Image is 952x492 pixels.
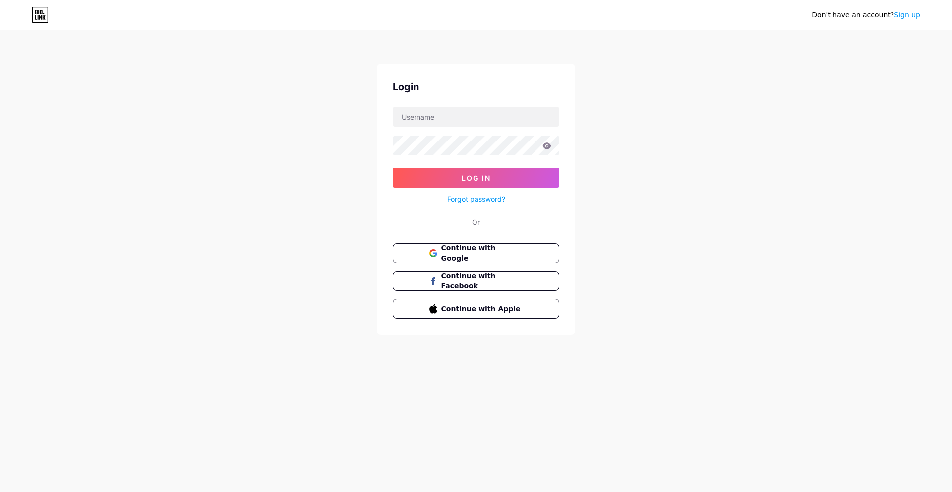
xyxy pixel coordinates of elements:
button: Continue with Google [393,243,559,263]
span: Continue with Facebook [441,271,523,291]
span: Log In [462,174,491,182]
a: Sign up [894,11,920,19]
a: Forgot password? [447,194,505,204]
div: Or [472,217,480,227]
button: Continue with Apple [393,299,559,319]
button: Log In [393,168,559,188]
input: Username [393,107,559,127]
span: Continue with Google [441,243,523,264]
button: Continue with Facebook [393,271,559,291]
div: Login [393,79,559,94]
span: Continue with Apple [441,304,523,314]
div: Don't have an account? [812,10,920,20]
